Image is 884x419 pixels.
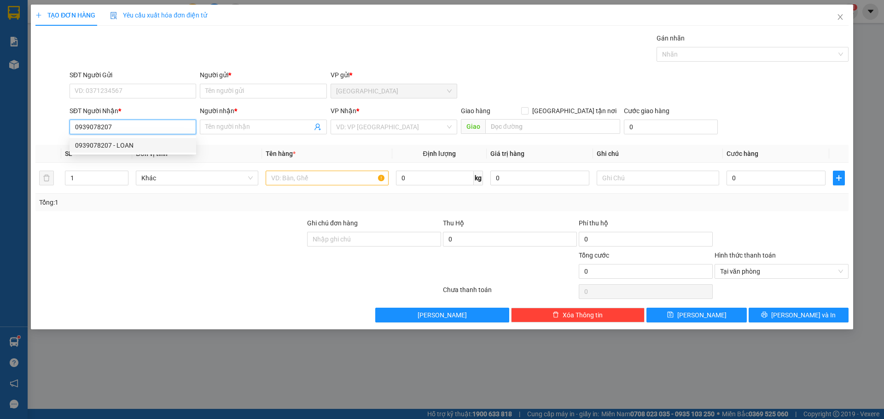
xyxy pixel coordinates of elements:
[677,310,727,320] span: [PERSON_NAME]
[336,84,452,98] span: Sài Gòn
[827,5,853,30] button: Close
[418,310,467,320] span: [PERSON_NAME]
[35,12,42,18] span: plus
[35,11,95,19] span: TẠO ĐƠN HÀNG
[624,107,669,115] label: Cước giao hàng
[70,106,196,116] div: SĐT Người Nhận
[314,123,321,131] span: user-add
[200,70,326,80] div: Người gửi
[39,171,54,185] button: delete
[624,120,718,134] input: Cước giao hàng
[552,311,559,319] span: delete
[579,252,609,259] span: Tổng cước
[597,171,719,185] input: Ghi Chú
[490,150,524,157] span: Giá trị hàng
[490,171,589,185] input: 0
[720,264,843,278] span: Tại văn phòng
[266,150,296,157] span: Tên hàng
[5,5,134,22] li: Tân Lập Thành
[485,119,620,134] input: Dọc đường
[65,150,72,157] span: SL
[771,310,836,320] span: [PERSON_NAME] và In
[646,308,746,322] button: save[PERSON_NAME]
[579,218,713,232] div: Phí thu hộ
[331,107,356,115] span: VP Nhận
[331,70,457,80] div: VP gửi
[307,232,441,247] input: Ghi chú đơn hàng
[511,308,645,322] button: deleteXóa Thông tin
[39,197,341,207] div: Tổng: 1
[375,308,509,322] button: [PERSON_NAME]
[443,219,464,227] span: Thu Hộ
[529,106,620,116] span: [GEOGRAPHIC_DATA] tận nơi
[110,11,207,19] span: Yêu cầu xuất hóa đơn điện tử
[200,106,326,116] div: Người nhận
[563,310,603,320] span: Xóa Thông tin
[657,34,685,42] label: Gán nhãn
[837,13,844,21] span: close
[833,174,844,182] span: plus
[461,107,490,115] span: Giao hàng
[266,171,388,185] input: VD: Bàn, Ghế
[667,311,674,319] span: save
[70,138,196,153] div: 0939078207 - LOAN
[761,311,768,319] span: printer
[75,140,191,150] div: 0939078207 - LOAN
[70,70,196,80] div: SĐT Người Gửi
[833,171,845,185] button: plus
[442,285,578,301] div: Chưa thanh toán
[749,308,849,322] button: printer[PERSON_NAME] và In
[593,145,723,163] th: Ghi chú
[64,39,122,69] li: VP Bến xe [GEOGRAPHIC_DATA]
[307,219,358,227] label: Ghi chú đơn hàng
[715,252,776,259] label: Hình thức thanh toán
[474,171,483,185] span: kg
[5,39,64,69] li: VP [GEOGRAPHIC_DATA]
[727,150,758,157] span: Cước hàng
[461,119,485,134] span: Giao
[423,150,456,157] span: Định lượng
[110,12,117,19] img: icon
[141,171,253,185] span: Khác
